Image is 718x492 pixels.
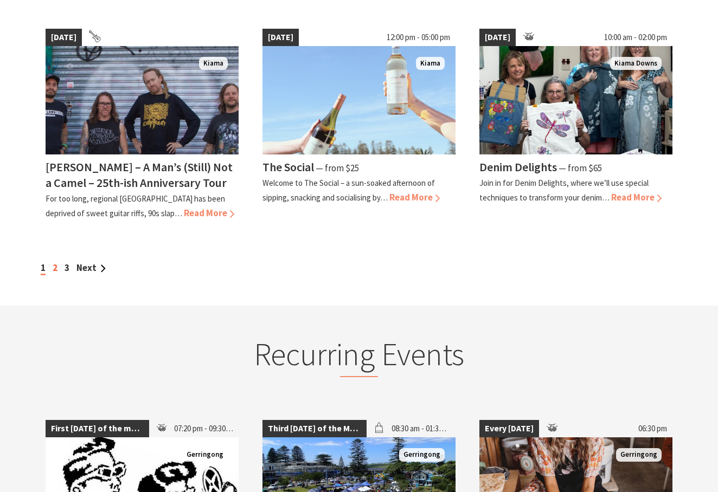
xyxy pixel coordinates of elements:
span: [DATE] [262,29,299,46]
p: Welcome to The Social – a sun-soaked afternoon of sipping, snacking and socialising by… [262,178,435,203]
span: Read More [611,191,662,203]
span: Read More [389,191,440,203]
span: ⁠— from $65 [559,162,602,174]
a: 3 [65,262,69,274]
h4: Denim Delights [479,159,557,174]
h4: [PERSON_NAME] – A Man’s (Still) Not a Camel – 25th-ish Anniversary Tour [46,159,233,190]
p: For too long, regional [GEOGRAPHIC_DATA] has been deprived of sweet guitar riffs, 90s slap… [46,193,225,218]
span: Read More [184,207,234,219]
span: 10:00 am - 02:00 pm [599,29,672,46]
span: Kiama [416,57,445,70]
a: [DATE] 12:00 pm - 05:00 pm The Social Kiama The Social ⁠— from $25 Welcome to The Social – a sun-... [262,29,456,221]
span: [DATE] [46,29,82,46]
span: Gerringong [399,448,445,462]
span: 07:20 pm - 09:30 pm [169,420,239,437]
span: ⁠— from $25 [316,162,359,174]
p: Join in for Denim Delights, where we’ll use special techniques to transform your denim… [479,178,649,203]
img: Frenzel Rhomb Kiama Pavilion Saturday 4th October [46,46,239,154]
span: 12:00 pm - 05:00 pm [381,29,456,46]
span: 06:30 pm [633,420,672,437]
h4: The Social [262,159,314,174]
h2: Recurring Events [146,335,572,378]
span: Gerringong [182,448,228,462]
span: Kiama Downs [610,57,662,70]
img: group holding up their denim paintings [479,46,672,154]
span: Every [DATE] [479,420,539,437]
span: 08:30 am - 01:30 pm [386,420,456,437]
a: 2 [53,262,57,274]
span: Kiama [199,57,228,70]
span: First [DATE] of the month [46,420,149,437]
span: 1 [41,262,46,275]
span: [DATE] [479,29,516,46]
a: Next [76,262,106,274]
a: [DATE] Frenzel Rhomb Kiama Pavilion Saturday 4th October Kiama [PERSON_NAME] – A Man’s (Still) No... [46,29,239,221]
span: Third [DATE] of the Month [262,420,367,437]
img: The Social [262,46,456,154]
span: Gerringong [616,448,662,462]
a: [DATE] 10:00 am - 02:00 pm group holding up their denim paintings Kiama Downs Denim Delights ⁠— f... [479,29,672,221]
